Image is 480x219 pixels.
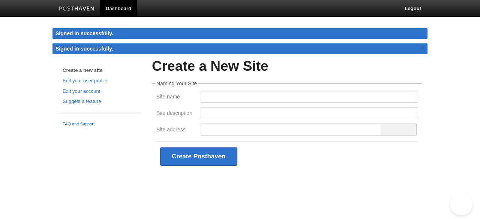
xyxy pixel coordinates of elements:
[63,77,136,85] a: Edit your user profile
[156,94,196,101] label: Site name
[63,98,136,106] a: Suggest a feature
[152,59,422,74] h2: Create a New Site
[160,147,237,166] button: Create Posthaven
[52,28,427,39] div: Signed in successfully.
[59,6,94,12] img: Posthaven-bar
[156,110,196,118] label: Site description
[63,121,136,128] a: FAQ and Support
[63,88,136,95] a: Edit your account
[155,81,198,86] legend: Naming Your Site
[63,67,136,74] a: Create a new site
[156,127,196,134] label: Site address
[419,43,426,53] a: ×
[55,46,113,52] span: Signed in successfully.
[450,193,472,215] iframe: Help Scout Beacon - Open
